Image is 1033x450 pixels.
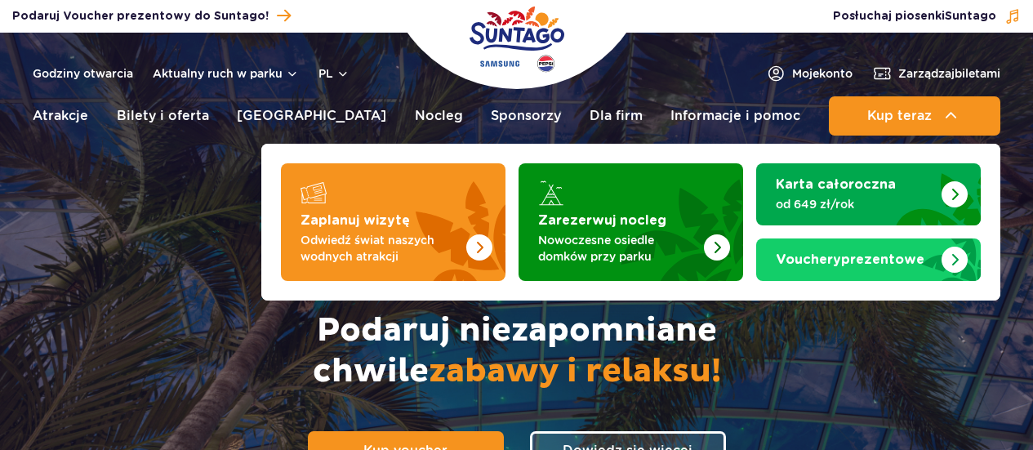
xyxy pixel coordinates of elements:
a: Mojekonto [766,64,853,83]
span: Zarządzaj biletami [898,65,1000,82]
button: Posłuchaj piosenkiSuntago [833,8,1021,25]
a: Zarządzajbiletami [872,64,1000,83]
strong: Zarezerwuj nocleg [538,214,666,227]
button: Aktualny ruch w parku [153,67,299,80]
span: Vouchery [776,253,841,266]
a: Vouchery prezentowe [756,238,981,281]
strong: Karta całoroczna [776,178,896,191]
a: Atrakcje [33,96,88,136]
a: Godziny otwarcia [33,65,133,82]
span: Podaruj Voucher prezentowy do Suntago! [12,8,269,25]
a: [GEOGRAPHIC_DATA] [237,96,386,136]
strong: prezentowe [776,253,924,266]
button: pl [318,65,350,82]
button: Kup teraz [829,96,1000,136]
a: Karta całoroczna [756,163,981,225]
a: Sponsorzy [491,96,561,136]
strong: Zaplanuj wizytę [301,214,410,227]
span: Suntago [945,11,996,22]
h1: Vouchery prezentowe [12,249,1021,291]
a: Nocleg [415,96,463,136]
span: Moje konto [792,65,853,82]
p: Nowoczesne osiedle domków przy parku [538,232,697,265]
p: Odwiedź świat naszych wodnych atrakcji [301,232,460,265]
p: od 649 zł/rok [776,196,935,212]
a: Dla firm [590,96,643,136]
span: Kup teraz [867,109,932,123]
a: Bilety i oferta [117,96,209,136]
span: zabawy i relaksu! [429,351,721,392]
h2: Podaruj niezapomniane chwile [231,310,803,392]
a: Zaplanuj wizytę [281,163,505,281]
a: Podaruj Voucher prezentowy do Suntago! [12,5,291,27]
a: Zarezerwuj nocleg [519,163,743,281]
span: Posłuchaj piosenki [833,8,996,25]
a: Informacje i pomoc [670,96,800,136]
